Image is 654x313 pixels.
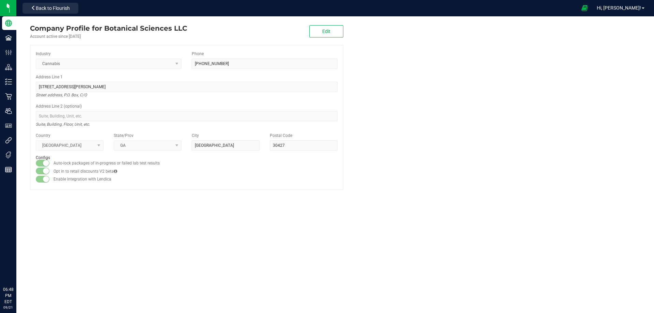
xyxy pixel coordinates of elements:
i: Street address, P.O. Box, C/O [36,91,87,99]
input: Address [36,82,338,92]
div: Account active since [DATE] [30,33,187,40]
div: Botanical Sciences LLC [30,23,187,33]
input: Suite, Building, Unit, etc. [36,111,338,121]
inline-svg: Users [5,108,12,114]
label: Auto-lock packages of in-progress or failed lab test results [53,160,160,166]
iframe: Resource center [7,259,27,279]
label: Enable integration with Lendica [53,176,111,182]
inline-svg: Facilities [5,34,12,41]
label: Postal Code [270,132,292,139]
iframe: Resource center unread badge [20,257,28,266]
inline-svg: Tags [5,152,12,158]
span: Open Ecommerce Menu [577,1,592,15]
button: Back to Flourish [22,3,78,14]
label: Address Line 1 [36,74,63,80]
inline-svg: Integrations [5,137,12,144]
label: Phone [192,51,204,57]
label: City [192,132,199,139]
inline-svg: Company [5,20,12,27]
label: Industry [36,51,51,57]
label: State/Prov [114,132,134,139]
button: Edit [309,25,343,37]
input: City [192,140,260,151]
label: Address Line 2 (optional) [36,103,82,109]
p: 06:48 PM EDT [3,286,13,305]
input: Postal Code [270,140,338,151]
label: Country [36,132,50,139]
span: Edit [322,29,330,34]
span: Back to Flourish [36,5,70,11]
label: Opt in to retail discounts V2 beta [53,168,117,174]
inline-svg: Reports [5,166,12,173]
i: Suite, Building, Floor, Unit, etc. [36,120,90,128]
input: (123) 456-7890 [192,59,338,69]
inline-svg: Configuration [5,49,12,56]
inline-svg: User Roles [5,122,12,129]
span: Hi, [PERSON_NAME]! [597,5,641,11]
inline-svg: Distribution [5,64,12,71]
inline-svg: Retail [5,93,12,100]
inline-svg: Inventory [5,78,12,85]
h2: Configs [36,156,338,160]
p: 09/21 [3,305,13,310]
